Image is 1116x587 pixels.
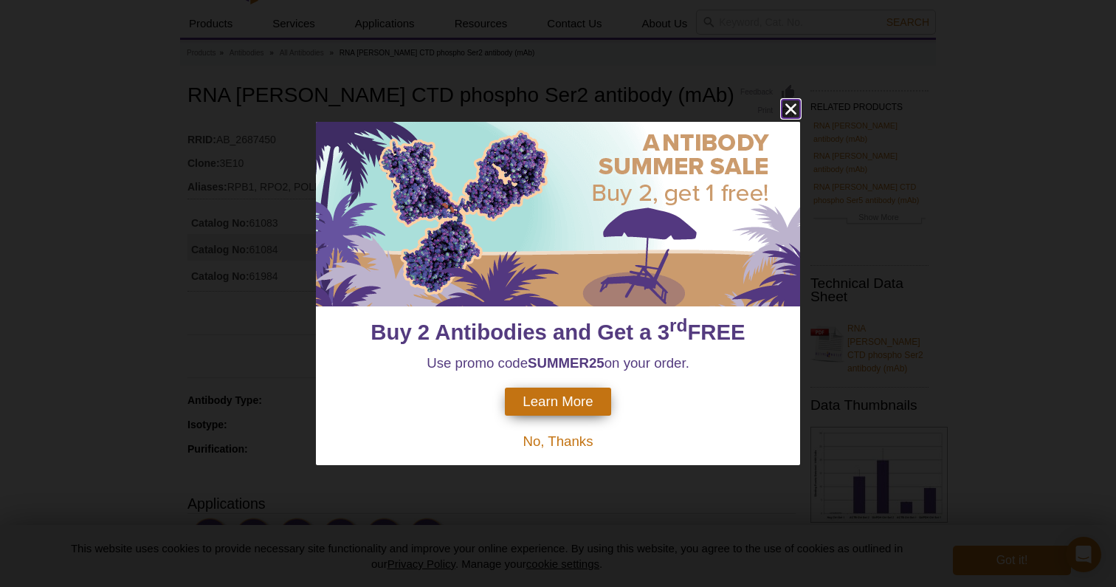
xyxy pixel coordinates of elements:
span: No, Thanks [523,433,593,449]
sup: rd [669,316,687,336]
span: Learn More [523,394,593,410]
span: Use promo code on your order. [427,355,689,371]
button: close [782,100,800,118]
span: Buy 2 Antibodies and Get a 3 FREE [371,320,745,344]
strong: SUMMER25 [528,355,604,371]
